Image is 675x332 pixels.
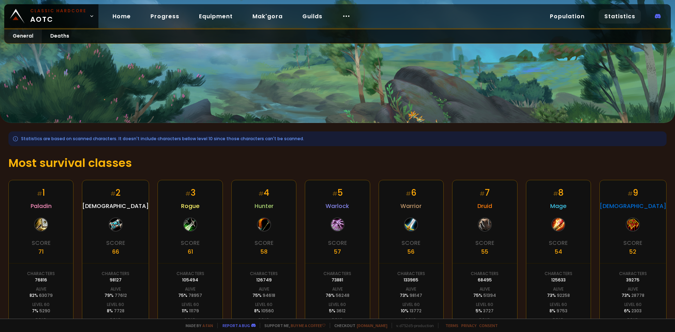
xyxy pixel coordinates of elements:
div: Level 60 [255,301,272,308]
div: 57 [334,247,341,256]
div: Alive [185,286,195,292]
small: # [332,190,337,198]
div: 73 % [622,292,644,299]
div: 5 % [329,308,346,314]
div: 7 [480,187,490,199]
div: 73 % [547,292,570,299]
div: Score [475,239,494,247]
div: Score [32,239,51,247]
div: Alive [110,286,121,292]
div: Level 60 [32,301,50,308]
div: 133965 [404,277,418,283]
span: 77612 [115,292,127,298]
div: 39275 [626,277,639,283]
small: # [406,190,411,198]
span: [DEMOGRAPHIC_DATA] [82,202,149,210]
div: Dead [405,317,417,323]
a: Equipment [193,9,238,24]
div: 61 [188,247,193,256]
div: Alive [259,286,269,292]
span: 28778 [631,292,644,298]
span: 56248 [336,292,349,298]
span: Mage [550,202,566,210]
div: 58 [261,247,268,256]
a: Population [544,9,590,24]
a: Guilds [297,9,328,24]
div: Dead [258,317,270,323]
div: Alive [628,286,638,292]
div: Characters [102,271,129,277]
a: Classic HardcoreAOTC [4,4,98,28]
div: Dead [479,317,490,323]
div: Dead [185,317,196,323]
small: # [553,190,558,198]
a: General [4,30,42,43]
span: 9753 [557,308,567,314]
a: Progress [145,9,185,24]
small: Classic Hardcore [30,8,86,14]
span: 51394 [483,292,496,298]
div: 8 % [107,308,124,314]
span: Paladin [31,202,52,210]
div: 126749 [256,277,272,283]
span: 10560 [261,308,274,314]
div: Level 60 [182,301,199,308]
span: 94618 [263,292,275,298]
span: Rogue [181,202,199,210]
h1: Most survival classes [8,155,667,171]
div: Characters [323,271,351,277]
div: 75 % [252,292,275,299]
div: Dead [553,317,564,323]
div: 56 [407,247,414,256]
span: [DEMOGRAPHIC_DATA] [600,202,666,210]
small: # [258,190,264,198]
div: 1 [37,187,45,199]
span: Support me, [260,323,326,328]
div: 8 % [254,308,274,314]
a: Deaths [42,30,78,43]
div: 6 % [624,308,642,314]
span: 11179 [189,308,199,314]
small: # [628,190,633,198]
span: Warlock [326,202,349,210]
a: a fan [202,323,213,328]
span: 13772 [410,308,422,314]
div: Dead [627,317,638,323]
span: 98147 [410,292,422,298]
span: 2303 [631,308,642,314]
div: Score [549,239,568,247]
span: Checkout [330,323,387,328]
span: 5290 [39,308,50,314]
div: 73881 [332,277,343,283]
span: Warrior [400,202,422,210]
div: Score [106,239,125,247]
div: Alive [36,286,46,292]
div: Characters [27,271,55,277]
span: 3612 [336,308,346,314]
div: Characters [397,271,425,277]
div: 9 [628,187,638,199]
span: Made by [181,323,213,328]
div: 2 [110,187,121,199]
div: 66 [112,247,119,256]
span: Hunter [255,202,274,210]
div: Score [181,239,200,247]
div: 11 % [182,308,199,314]
span: 92258 [557,292,570,298]
div: Level 60 [107,301,124,308]
div: Dead [110,317,121,323]
div: 82 % [30,292,53,299]
div: Level 60 [476,301,493,308]
div: 68495 [478,277,492,283]
div: 54 [555,247,562,256]
div: 105494 [182,277,198,283]
div: Score [623,239,642,247]
small: # [110,190,116,198]
div: 98127 [110,277,122,283]
a: Home [107,9,136,24]
div: 75 % [178,292,202,299]
a: [DOMAIN_NAME] [357,323,387,328]
div: Characters [176,271,204,277]
div: Characters [471,271,499,277]
div: 4 [258,187,269,199]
